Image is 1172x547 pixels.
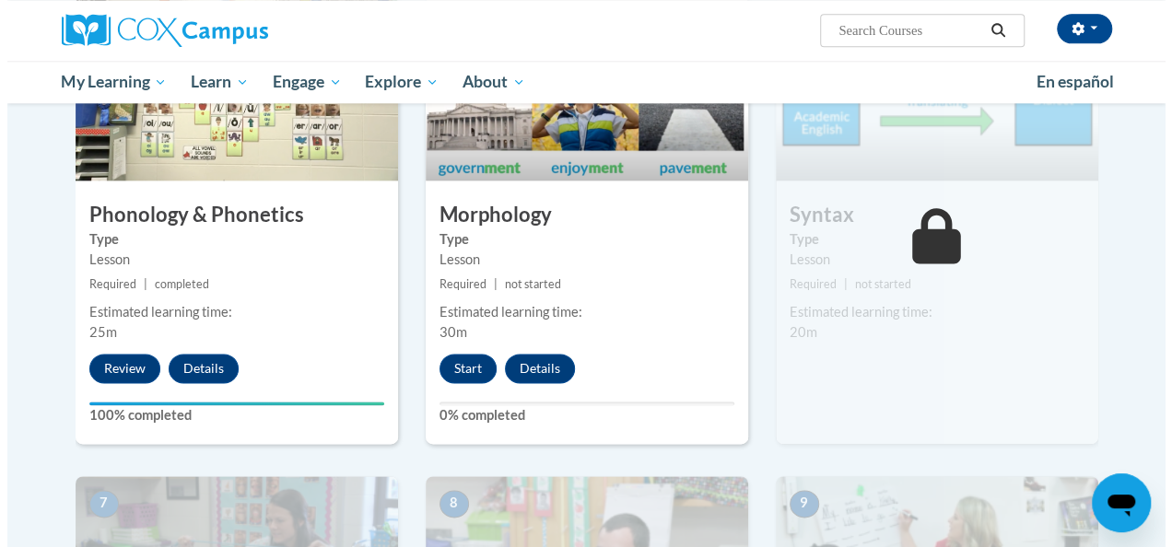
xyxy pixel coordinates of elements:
h3: Syntax [768,201,1091,229]
div: Estimated learning time: [782,302,1077,322]
span: 25m [82,324,110,340]
div: Estimated learning time: [432,302,727,322]
span: 7 [82,490,111,518]
div: Lesson [782,250,1077,270]
div: Estimated learning time: [82,302,377,322]
span: 9 [782,490,812,518]
input: Search Courses [829,19,977,41]
a: About [443,61,530,103]
span: 20m [782,324,810,340]
label: Type [432,229,727,250]
h3: Phonology & Phonetics [68,201,391,229]
span: | [837,277,840,291]
button: Account Settings [1049,14,1105,43]
iframe: Button to launch messaging window [1084,473,1143,532]
span: | [136,277,140,291]
button: Start [432,354,489,383]
a: Cox Campus [54,14,386,47]
span: Required [82,277,129,291]
button: Details [161,354,231,383]
span: not started [498,277,554,291]
a: Learn [171,61,253,103]
span: Learn [183,71,241,93]
span: Engage [265,71,334,93]
div: Lesson [82,250,377,270]
span: | [486,277,490,291]
span: not started [848,277,904,291]
h3: Morphology [418,201,741,229]
span: Required [432,277,479,291]
button: Search [977,19,1004,41]
a: My Learning [42,61,172,103]
span: completed [147,277,202,291]
img: Cox Campus [54,14,261,47]
label: 100% completed [82,405,377,425]
span: Required [782,277,829,291]
span: 30m [432,324,460,340]
span: 8 [432,490,462,518]
a: Engage [253,61,346,103]
button: Details [498,354,568,383]
div: Your progress [82,402,377,405]
span: En español [1029,72,1107,91]
div: Main menu [41,61,1119,103]
a: En español [1017,63,1119,101]
span: About [455,71,518,93]
label: Type [782,229,1077,250]
button: Review [82,354,153,383]
div: Lesson [432,250,727,270]
label: Type [82,229,377,250]
span: Explore [357,71,431,93]
span: My Learning [53,71,159,93]
label: 0% completed [432,405,727,425]
a: Explore [346,61,443,103]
